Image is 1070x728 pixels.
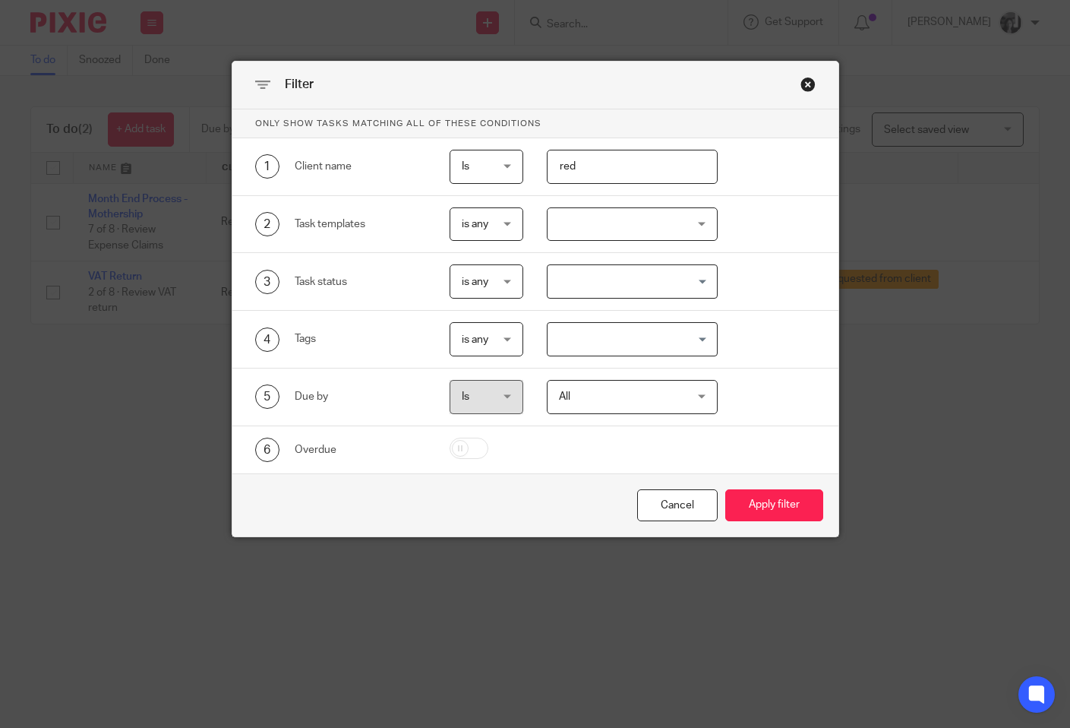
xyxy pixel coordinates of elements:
[295,159,426,174] div: Client name
[285,78,314,90] span: Filter
[295,217,426,232] div: Task templates
[255,328,279,352] div: 4
[255,154,279,179] div: 1
[559,391,570,402] span: All
[462,277,488,287] span: is any
[295,274,426,290] div: Task status
[547,322,718,356] div: Search for option
[295,389,426,404] div: Due by
[255,438,279,462] div: 6
[549,268,709,295] input: Search for option
[255,270,279,294] div: 3
[549,326,709,353] input: Search for option
[462,334,488,345] span: is any
[637,489,718,522] div: Close this dialog window
[462,219,488,229] span: is any
[232,109,838,138] p: Only show tasks matching all of these conditions
[295,442,426,457] div: Overdue
[295,331,426,347] div: Tags
[462,161,469,172] span: Is
[255,385,279,409] div: 5
[547,264,718,299] div: Search for option
[255,212,279,236] div: 2
[462,391,469,402] span: Is
[800,77,816,92] div: Close this dialog window
[725,489,823,522] button: Apply filter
